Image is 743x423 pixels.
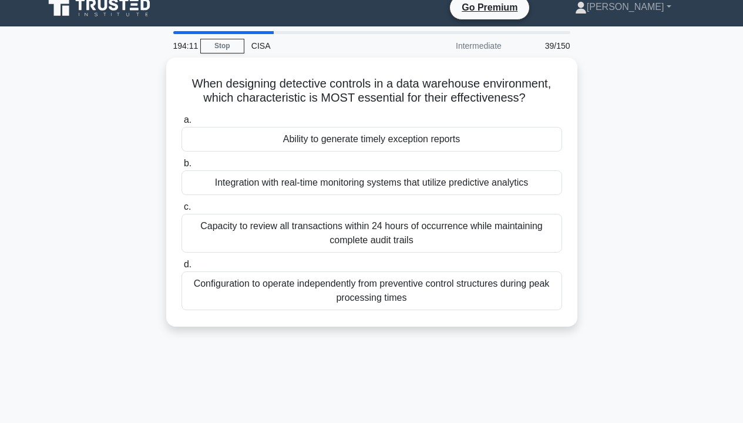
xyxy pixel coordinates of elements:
[184,158,191,168] span: b.
[166,34,200,58] div: 194:11
[181,214,562,253] div: Capacity to review all transactions within 24 hours of occurrence while maintaining complete audi...
[181,127,562,152] div: Ability to generate timely exception reports
[181,271,562,310] div: Configuration to operate independently from preventive control structures during peak processing ...
[184,259,191,269] span: d.
[509,34,577,58] div: 39/150
[184,202,191,211] span: c.
[200,39,244,53] a: Stop
[406,34,509,58] div: Intermediate
[184,115,191,125] span: a.
[244,34,406,58] div: CISA
[180,76,563,106] h5: When designing detective controls in a data warehouse environment, which characteristic is MOST e...
[181,170,562,195] div: Integration with real-time monitoring systems that utilize predictive analytics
